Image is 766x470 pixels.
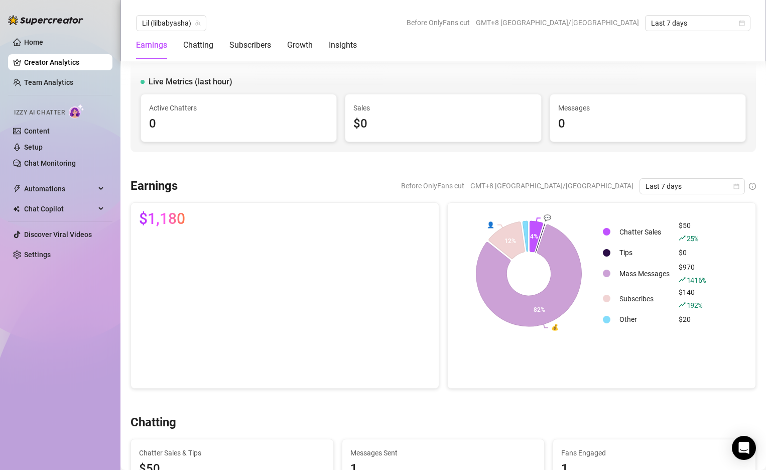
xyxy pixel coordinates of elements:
[139,447,325,458] span: Chatter Sales & Tips
[183,39,213,51] div: Chatting
[131,178,178,194] h3: Earnings
[13,185,21,193] span: thunderbolt
[149,102,328,113] span: Active Chatters
[615,312,674,327] td: Other
[615,245,674,261] td: Tips
[24,251,51,259] a: Settings
[136,39,167,51] div: Earnings
[679,276,686,283] span: rise
[558,102,737,113] span: Messages
[476,15,639,30] span: GMT+8 [GEOGRAPHIC_DATA]/[GEOGRAPHIC_DATA]
[646,179,739,194] span: Last 7 days
[24,54,104,70] a: Creator Analytics
[615,287,674,311] td: Subscribes
[14,108,65,117] span: Izzy AI Chatter
[350,447,537,458] span: Messages Sent
[558,114,737,134] div: 0
[24,38,43,46] a: Home
[24,127,50,135] a: Content
[407,15,470,30] span: Before OnlyFans cut
[732,436,756,460] div: Open Intercom Messenger
[8,15,83,25] img: logo-BBDzfeDw.svg
[679,301,686,308] span: rise
[679,247,706,258] div: $0
[24,201,95,217] span: Chat Copilot
[687,300,702,310] span: 192 %
[24,143,43,151] a: Setup
[401,178,464,193] span: Before OnlyFans cut
[287,39,313,51] div: Growth
[749,183,756,190] span: info-circle
[329,39,357,51] div: Insights
[24,181,95,197] span: Automations
[24,159,76,167] a: Chat Monitoring
[733,183,739,189] span: calendar
[679,220,706,244] div: $50
[69,104,84,119] img: AI Chatter
[687,275,706,285] span: 1416 %
[353,102,533,113] span: Sales
[13,205,20,212] img: Chat Copilot
[487,220,494,228] text: 👤
[561,447,747,458] span: Fans Engaged
[679,234,686,242] span: rise
[687,233,698,243] span: 25 %
[679,314,706,325] div: $20
[229,39,271,51] div: Subscribers
[470,178,633,193] span: GMT+8 [GEOGRAPHIC_DATA]/[GEOGRAPHIC_DATA]
[679,262,706,286] div: $970
[149,114,328,134] div: 0
[142,16,200,31] span: Lil (lilbabyasha)
[195,20,201,26] span: team
[131,415,176,431] h3: Chatting
[24,230,92,239] a: Discover Viral Videos
[24,78,73,86] a: Team Analytics
[615,220,674,244] td: Chatter Sales
[353,114,533,134] div: $0
[651,16,744,31] span: Last 7 days
[679,287,706,311] div: $140
[739,20,745,26] span: calendar
[544,214,551,221] text: 💬
[149,76,232,88] span: Live Metrics (last hour)
[139,211,185,227] span: $1,180
[615,262,674,286] td: Mass Messages
[551,323,559,331] text: 💰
